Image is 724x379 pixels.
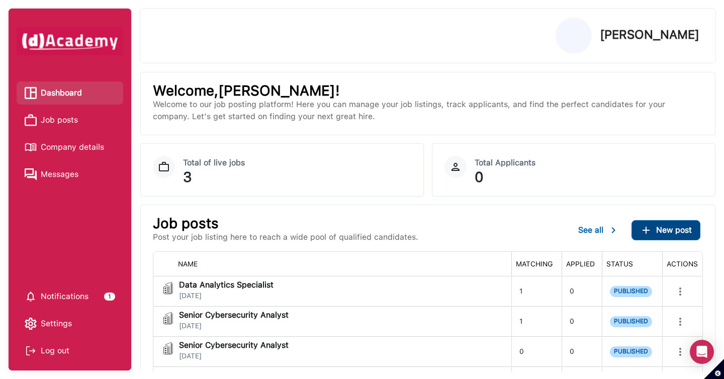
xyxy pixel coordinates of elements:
[183,156,411,170] div: Total of live jobs
[25,291,37,303] img: setting
[153,84,703,97] p: Welcome,
[610,316,652,327] span: PUBLISHED
[179,322,289,330] span: [DATE]
[475,156,703,170] div: Total Applicants
[183,170,411,184] div: 3
[600,29,699,41] p: [PERSON_NAME]
[153,156,175,178] img: Job Dashboard
[511,276,562,306] div: 1
[153,217,418,229] p: Job posts
[17,27,123,55] img: dAcademy
[41,289,88,304] span: Notifications
[606,260,633,268] span: STATUS
[475,170,703,184] div: 0
[444,156,467,178] img: Icon Circle
[516,260,553,268] span: MATCHING
[670,312,690,332] button: more
[104,293,115,301] div: 1
[578,225,603,235] span: See all
[25,345,37,357] img: Log out
[178,260,198,268] span: NAME
[179,281,274,289] span: Data Analytics Specialist
[25,167,115,182] a: Messages iconMessages
[656,225,692,235] span: New post
[25,85,115,101] a: Dashboard iconDashboard
[511,337,562,366] div: 0
[179,311,289,319] span: Senior Cybersecurity Analyst
[179,341,289,349] span: Senior Cybersecurity Analyst
[25,87,37,99] img: Dashboard icon
[41,140,104,155] span: Company details
[640,224,652,236] img: ...
[41,316,72,331] span: Settings
[511,307,562,336] div: 1
[41,113,78,128] span: Job posts
[25,318,37,330] img: setting
[670,281,690,302] button: more
[607,224,619,236] img: ...
[25,114,37,126] img: Job posts icon
[566,260,595,268] span: APPLIED
[179,352,289,360] span: [DATE]
[570,220,627,240] button: See all...
[161,281,175,295] img: jobi
[41,85,82,101] span: Dashboard
[610,346,652,357] span: PUBLISHED
[25,168,37,180] img: Messages icon
[25,113,115,128] a: Job posts iconJob posts
[161,341,175,355] img: jobi
[690,340,714,364] div: Open Intercom Messenger
[41,167,78,182] span: Messages
[562,276,602,306] div: 0
[161,311,175,325] img: jobi
[562,307,602,336] div: 0
[631,220,700,240] button: ...New post
[556,18,591,53] img: Profile
[25,343,115,358] div: Log out
[704,359,724,379] button: Set cookie preferences
[153,99,703,123] p: Welcome to our job posting platform! Here you can manage your job listings, track applicants, and...
[562,337,602,366] div: 0
[25,141,37,153] img: Company details icon
[153,231,418,243] p: Post your job listing here to reach a wide pool of qualified candidates.
[179,292,274,300] span: [DATE]
[670,342,690,362] button: more
[218,82,340,99] span: [PERSON_NAME] !
[667,260,698,268] span: ACTIONS
[25,140,115,155] a: Company details iconCompany details
[610,286,652,297] span: PUBLISHED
